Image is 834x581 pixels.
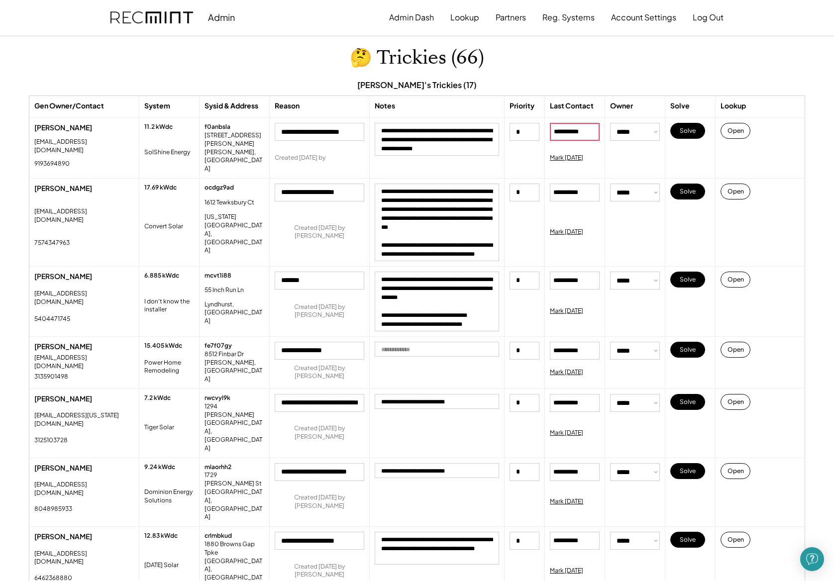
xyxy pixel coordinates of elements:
[205,419,264,452] div: [GEOGRAPHIC_DATA], [GEOGRAPHIC_DATA]
[144,342,182,350] div: 15.405 kWdc
[550,429,583,437] div: Mark [DATE]
[144,222,183,231] div: Convert Solar
[550,567,583,575] div: Mark [DATE]
[205,488,264,521] div: [GEOGRAPHIC_DATA], [GEOGRAPHIC_DATA]
[693,7,724,27] button: Log Out
[34,481,134,497] div: [EMAIL_ADDRESS][DOMAIN_NAME]
[34,505,72,513] div: 8048985933
[144,532,178,540] div: 12.83 kWdc
[670,463,705,479] button: Solve
[205,359,264,384] div: [PERSON_NAME], [GEOGRAPHIC_DATA]
[208,11,235,23] div: Admin
[144,359,194,376] div: Power Home Remodeling
[205,300,264,325] div: Lyndhurst, [GEOGRAPHIC_DATA]
[205,540,264,557] div: 1880 Browns Gap Tpke
[275,303,364,320] div: Created [DATE] by [PERSON_NAME]
[721,394,750,410] button: Open
[110,11,193,24] img: recmint-logotype%403x.png
[550,154,583,162] div: Mark [DATE]
[275,364,364,381] div: Created [DATE] by [PERSON_NAME]
[275,154,325,162] div: Created [DATE] by
[144,488,194,505] div: Dominion Energy Solutions
[496,7,526,27] button: Partners
[610,101,633,111] div: Owner
[34,138,134,155] div: [EMAIL_ADDRESS][DOMAIN_NAME]
[34,342,134,352] div: [PERSON_NAME]
[34,532,134,542] div: [PERSON_NAME]
[205,198,259,207] div: 1612 Tewksbury Ct
[205,272,231,280] div: mcvt1i88
[670,342,705,358] button: Solve
[34,354,134,371] div: [EMAIL_ADDRESS][DOMAIN_NAME]
[34,394,134,404] div: [PERSON_NAME]
[144,394,171,402] div: 7.2 kWdc
[721,101,746,111] div: Lookup
[550,368,583,377] div: Mark [DATE]
[34,373,68,381] div: 3135901498
[670,532,705,548] button: Solve
[275,563,364,580] div: Created [DATE] by [PERSON_NAME]
[34,411,134,428] div: [EMAIL_ADDRESS][US_STATE][DOMAIN_NAME]
[275,224,364,241] div: Created [DATE] by [PERSON_NAME]
[34,239,70,247] div: 7574347963
[205,101,258,111] div: Sysid & Address
[275,493,364,510] div: Created [DATE] by [PERSON_NAME]
[350,46,484,70] h1: 🤔 Trickies (66)
[721,184,750,199] button: Open
[34,463,134,473] div: [PERSON_NAME]
[670,184,705,199] button: Solve
[389,7,434,27] button: Admin Dash
[34,207,134,224] div: [EMAIL_ADDRESS][DOMAIN_NAME]
[721,342,750,358] button: Open
[275,424,364,441] div: Created [DATE] by [PERSON_NAME]
[205,286,259,294] div: 55 Inch Run Ln
[670,394,705,410] button: Solve
[144,423,174,432] div: Tiger Solar
[205,402,264,419] div: 1294 [PERSON_NAME]
[144,148,190,157] div: SolShine Energy
[144,184,177,192] div: 17.69 kWdc
[721,272,750,288] button: Open
[550,497,583,506] div: Mark [DATE]
[144,101,170,111] div: System
[800,547,824,571] div: Open Intercom Messenger
[34,123,134,133] div: [PERSON_NAME]
[721,532,750,548] button: Open
[34,272,134,282] div: [PERSON_NAME]
[611,7,676,27] button: Account Settings
[450,7,479,27] button: Lookup
[510,101,534,111] div: Priority
[721,123,750,139] button: Open
[205,123,230,131] div: f0anbsla
[34,184,134,194] div: [PERSON_NAME]
[144,297,194,314] div: I don't know the installer
[144,561,179,570] div: [DATE] Solar
[34,160,70,168] div: 9193694890
[550,228,583,236] div: Mark [DATE]
[144,272,179,280] div: 6.885 kWdc
[144,123,173,131] div: 11.2 kWdc
[670,123,705,139] button: Solve
[205,463,231,472] div: mlaorhh2
[34,315,70,323] div: 5404471745
[670,272,705,288] button: Solve
[205,148,264,173] div: [PERSON_NAME], [GEOGRAPHIC_DATA]
[721,463,750,479] button: Open
[205,532,232,540] div: crlmbkud
[542,7,595,27] button: Reg. Systems
[34,290,134,306] div: [EMAIL_ADDRESS][DOMAIN_NAME]
[34,550,134,567] div: [EMAIL_ADDRESS][DOMAIN_NAME]
[357,80,477,91] div: [PERSON_NAME]'s Trickies (17)
[205,471,264,488] div: 1729 [PERSON_NAME] St
[275,101,300,111] div: Reason
[205,342,232,350] div: fe7f07gy
[550,101,594,111] div: Last Contact
[34,436,68,445] div: 3125103728
[550,307,583,315] div: Mark [DATE]
[34,101,104,111] div: Gen Owner/Contact
[205,394,230,402] div: rwcvyl9k
[144,463,175,472] div: 9.24 kWdc
[205,131,264,148] div: [STREET_ADDRESS][PERSON_NAME]
[670,101,690,111] div: Solve
[205,213,264,255] div: [US_STATE][GEOGRAPHIC_DATA], [GEOGRAPHIC_DATA]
